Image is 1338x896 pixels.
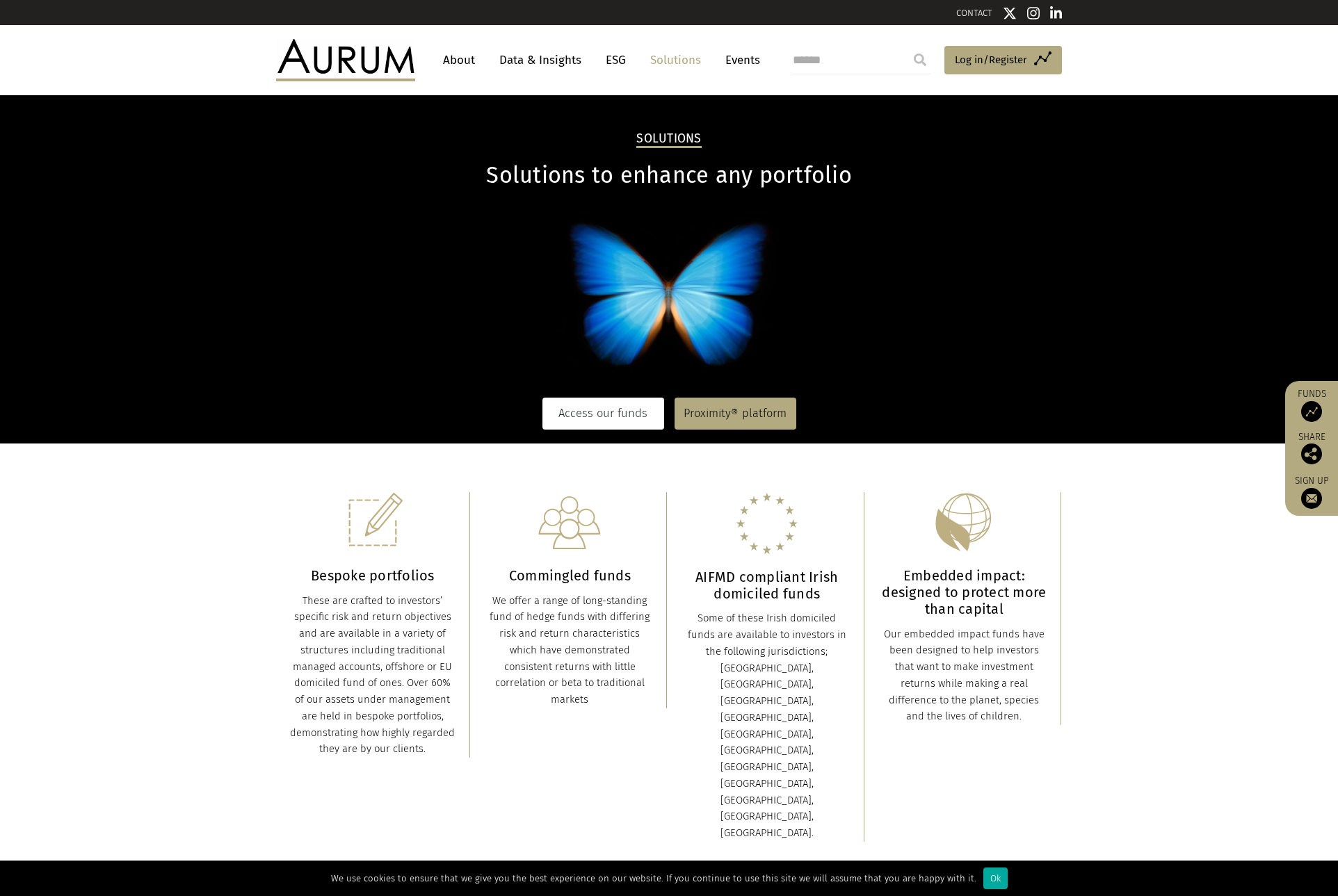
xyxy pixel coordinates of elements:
[882,567,1047,617] h3: Embedded impact: designed to protect more than capital
[1292,475,1331,509] a: Sign up
[599,47,633,73] a: ESG
[1301,443,1322,464] img: Share this post
[684,569,850,602] h3: AIFMD compliant Irish domiciled funds
[1027,6,1040,20] img: Instagram icon
[636,131,701,148] h2: Solutions
[436,47,482,73] a: About
[906,46,934,74] input: Submit
[1050,6,1063,20] img: Linkedin icon
[675,398,796,430] a: Proximity® platform
[1003,6,1017,20] img: Twitter icon
[1292,388,1331,422] a: Funds
[718,47,760,73] a: Events
[276,39,415,81] img: Aurum
[1292,432,1331,464] div: Share
[487,567,653,584] h3: Commingled funds
[276,162,1062,189] h1: Solutions to enhance any portfolio
[290,567,456,584] h3: Bespoke portfolios
[1301,488,1322,509] img: Sign up to our newsletter
[882,626,1047,726] div: Our embedded impact funds have been designed to help investors that want to make investment retur...
[492,47,588,73] a: Data & Insights
[956,8,992,18] a: CONTACT
[643,47,708,73] a: Solutions
[944,46,1062,75] a: Log in/Register
[684,610,850,842] div: Some of these Irish domiciled funds are available to investors in the following jurisdictions; [G...
[1301,401,1322,422] img: Access Funds
[955,51,1027,68] span: Log in/Register
[983,868,1008,889] div: Ok
[542,398,664,430] a: Access our funds
[487,593,653,708] div: We offer a range of long-standing fund of hedge funds with differing risk and return characterist...
[290,593,456,758] div: These are crafted to investors’ specific risk and return objectives and are available in a variet...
